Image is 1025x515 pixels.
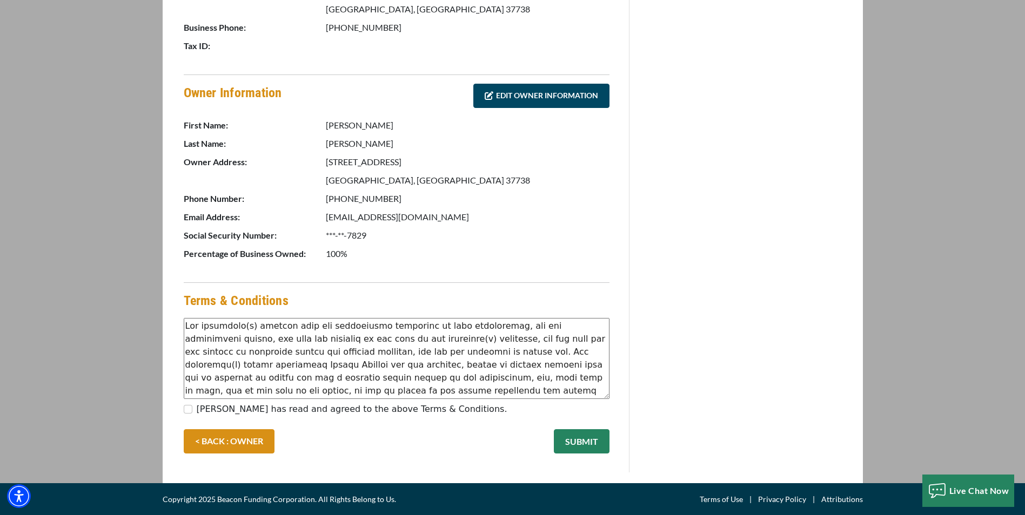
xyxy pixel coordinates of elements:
[922,475,1015,507] button: Live Chat Now
[806,493,821,506] span: |
[184,429,274,453] a: < BACK : OWNER
[184,155,324,168] p: Owner Address:
[473,84,609,108] a: EDIT OWNER INFORMATION
[554,429,609,453] button: SUBMIT
[197,403,507,416] label: [PERSON_NAME] has read and agreed to the above Terms & Conditions.
[7,484,31,508] div: Accessibility Menu
[326,174,609,187] p: [GEOGRAPHIC_DATA], [GEOGRAPHIC_DATA] 37738
[184,318,609,399] textarea: Lor ipsumdolo(s) ametcon adip eli seddoeiusmo temporinc ut labo etdoloremag, ali eni adminimveni ...
[184,229,324,242] p: Social Security Number:
[184,39,324,52] p: Tax ID:
[949,485,1009,496] span: Live Chat Now
[326,155,609,168] p: [STREET_ADDRESS]
[184,84,282,111] h4: Owner Information
[326,192,609,205] p: [PHONE_NUMBER]
[184,137,324,150] p: Last Name:
[163,493,396,506] span: Copyright 2025 Beacon Funding Corporation. All Rights Belong to Us.
[184,247,324,260] p: Percentage of Business Owned:
[743,493,758,506] span: |
[758,493,806,506] a: Privacy Policy
[326,3,609,16] p: [GEOGRAPHIC_DATA], [GEOGRAPHIC_DATA] 37738
[184,211,324,223] p: Email Address:
[184,292,289,310] h4: Terms & Conditions
[326,119,609,132] p: [PERSON_NAME]
[184,119,324,132] p: First Name:
[184,21,324,34] p: Business Phone:
[326,247,609,260] p: 100%
[821,493,863,506] a: Attributions
[326,21,609,34] p: [PHONE_NUMBER]
[700,493,743,506] a: Terms of Use
[184,192,324,205] p: Phone Number:
[326,211,609,223] p: [EMAIL_ADDRESS][DOMAIN_NAME]
[326,137,609,150] p: [PERSON_NAME]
